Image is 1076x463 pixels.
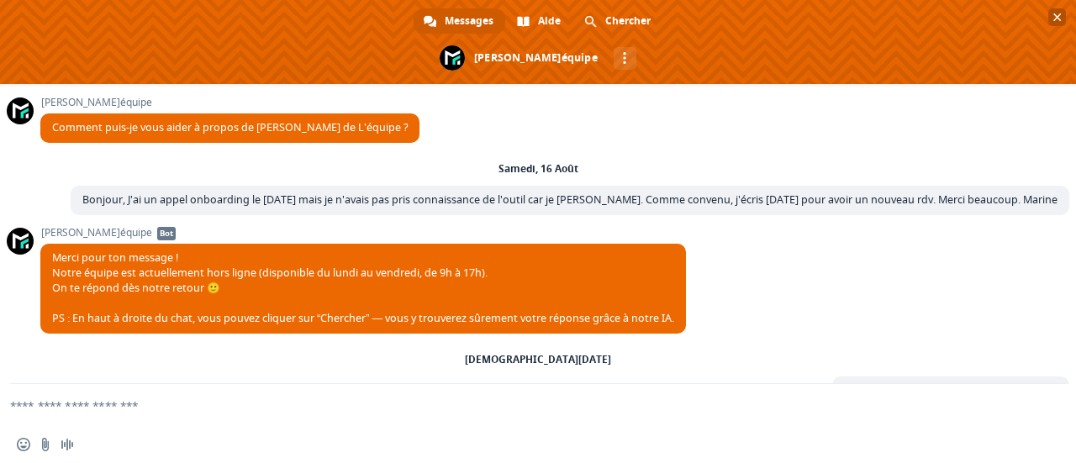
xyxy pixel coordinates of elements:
[39,438,52,451] span: Envoyer un fichier
[17,438,30,451] span: Insérer un emoji
[538,8,561,34] span: Aide
[40,227,686,239] span: [PERSON_NAME]équipe
[52,250,674,325] span: Merci pour ton message ! Notre équipe est actuellement hors ligne (disponible du lundi au vendred...
[574,8,662,34] a: Chercher
[498,164,578,174] div: Samedi, 16 Août
[52,120,408,134] span: Comment puis-je vous aider à propos de [PERSON_NAME] de L'équipe ?
[465,355,611,365] div: [DEMOGRAPHIC_DATA][DATE]
[10,384,1026,426] textarea: Entrez votre message...
[1048,8,1066,26] span: Fermer le chat
[40,97,419,108] span: [PERSON_NAME]équipe
[445,8,493,34] span: Messages
[82,192,1058,207] span: Bonjour, J'ai un appel onboarding le [DATE] mais je n'avais pas pris connaissance de l'outil car ...
[605,8,651,34] span: Chercher
[61,438,74,451] span: Message audio
[157,227,176,240] span: Bot
[414,8,505,34] a: Messages
[507,8,572,34] a: Aide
